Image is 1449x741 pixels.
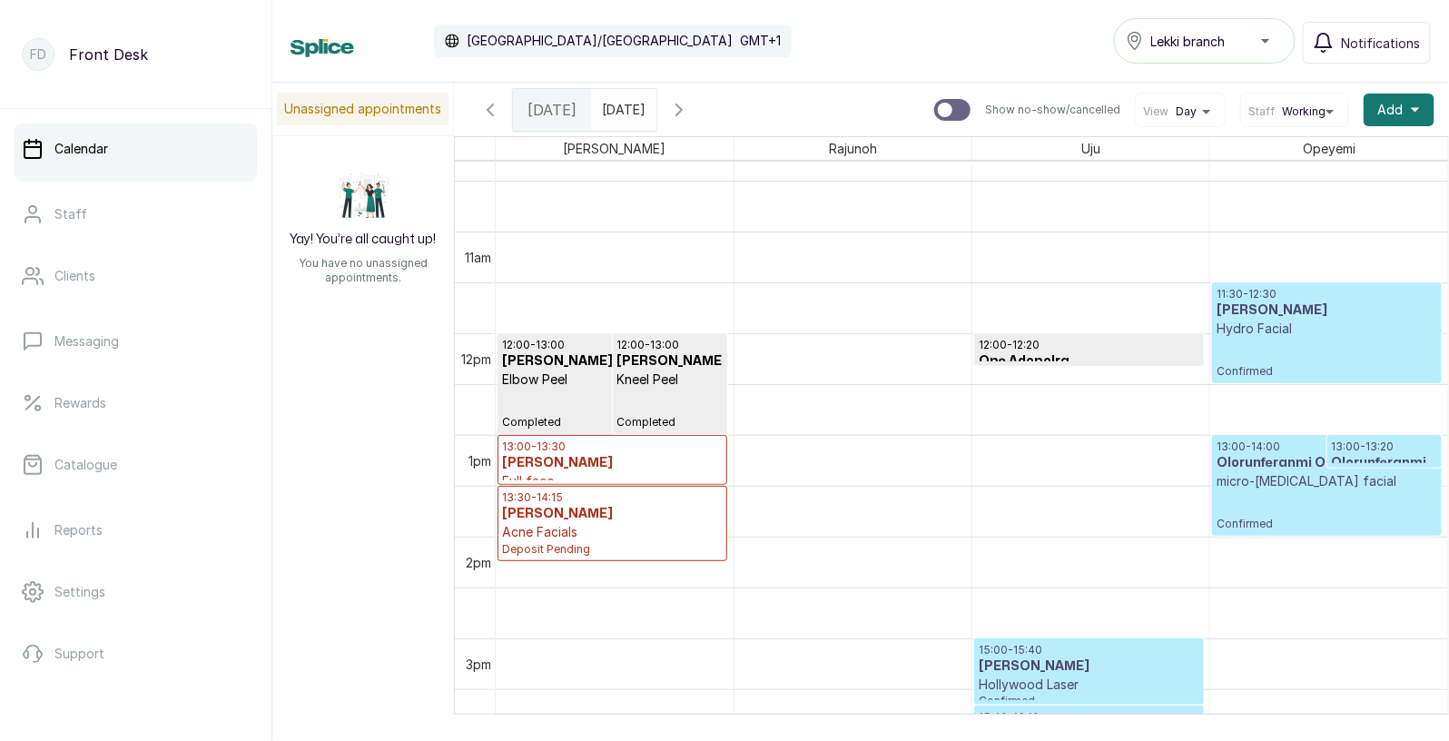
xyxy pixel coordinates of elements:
p: Reports [54,521,103,539]
div: 11am [461,248,495,267]
div: 12pm [458,350,495,369]
p: Front Desk [69,44,148,65]
button: Notifications [1303,22,1431,64]
a: Clients [15,251,257,301]
span: Day [1176,104,1197,119]
p: Show no-show/cancelled [985,103,1120,117]
p: Calendar [54,140,108,158]
p: micro-[MEDICAL_DATA] facial [1217,472,1437,490]
p: 11:30 - 12:30 [1217,287,1437,301]
p: Settings [54,583,105,601]
p: [GEOGRAPHIC_DATA]/[GEOGRAPHIC_DATA] [467,32,733,50]
p: Rewards [54,394,106,412]
span: [PERSON_NAME] [559,137,669,160]
h3: Ope Adopolra [979,352,1199,370]
button: Logout [15,690,257,741]
p: FD [30,45,46,64]
p: Hydro Facial [1217,320,1437,338]
button: ViewDay [1143,104,1217,119]
div: [DATE] [513,89,591,131]
span: Staff [1248,104,1275,119]
p: Kneel Peel [617,370,724,389]
p: 12:00 - 12:20 [979,338,1199,352]
span: Add [1378,101,1404,119]
a: Settings [15,567,257,617]
p: Support [54,645,104,663]
p: Hollywood Laser [979,676,1199,694]
a: Reports [15,505,257,556]
span: Notifications [1342,34,1421,53]
a: Catalogue [15,440,257,490]
p: Messaging [54,332,119,351]
span: Confirmed [979,694,1199,708]
p: 15:40 - 16:10 [979,710,1199,725]
h3: [PERSON_NAME] [1217,301,1437,320]
p: 13:00 - 13:20 [1332,440,1438,454]
span: Completed [617,415,724,430]
span: Completed [502,415,723,430]
p: Full face [502,472,723,490]
a: Staff [15,189,257,240]
span: Confirmed [1217,364,1437,379]
p: Clients [54,267,95,285]
span: Confirmed [1217,517,1437,531]
h3: Olorunferanmi Oreoluwa [1332,454,1438,490]
a: Rewards [15,378,257,429]
button: StaffWorking [1248,104,1341,119]
p: Staff [54,205,87,223]
button: Add [1364,94,1434,126]
span: Lekki branch [1151,32,1226,51]
h3: [PERSON_NAME] [979,657,1199,676]
h3: [PERSON_NAME] [502,352,723,370]
div: 1pm [465,451,495,470]
span: View [1143,104,1168,119]
span: Working [1282,104,1326,119]
p: Acne Facials [502,523,723,541]
p: Unassigned appointments [277,93,448,125]
a: Calendar [15,123,257,174]
h3: [PERSON_NAME] [502,505,723,523]
h3: Olorunferanmi Oreoluwa [1217,454,1437,472]
div: 2pm [462,553,495,572]
p: Catalogue [54,456,117,474]
p: 13:00 - 14:00 [1217,440,1437,454]
p: 13:00 - 13:30 [502,440,723,454]
span: Rajunoh [825,137,881,160]
a: Support [15,628,257,679]
p: GMT+1 [740,32,781,50]
div: 3pm [462,655,495,674]
h3: [PERSON_NAME] [617,352,724,370]
p: 13:30 - 14:15 [502,490,723,505]
span: [DATE] [527,99,577,121]
p: Elbow Peel [502,370,723,389]
p: 15:00 - 15:40 [979,643,1199,657]
h3: [PERSON_NAME] [502,454,723,472]
span: Deposit Pending [502,542,723,557]
p: 12:00 - 13:00 [502,338,723,352]
span: Opeyemi [1299,137,1359,160]
button: Lekki branch [1114,18,1296,64]
span: Uju [1078,137,1104,160]
p: You have no unassigned appointments. [283,256,443,285]
h2: Yay! You’re all caught up! [291,231,437,249]
a: Messaging [15,316,257,367]
p: 12:00 - 13:00 [617,338,724,352]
